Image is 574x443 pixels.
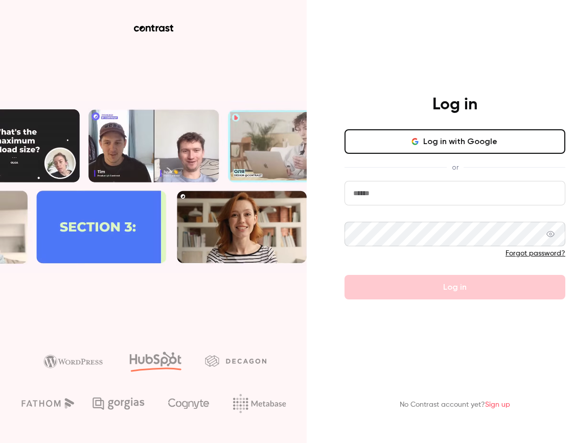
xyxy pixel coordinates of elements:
a: Forgot password? [506,250,565,257]
a: Sign up [485,401,510,408]
button: Log in with Google [345,129,565,154]
p: No Contrast account yet? [400,400,510,410]
span: or [447,162,464,173]
h4: Log in [432,95,477,115]
img: decagon [205,355,266,366]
